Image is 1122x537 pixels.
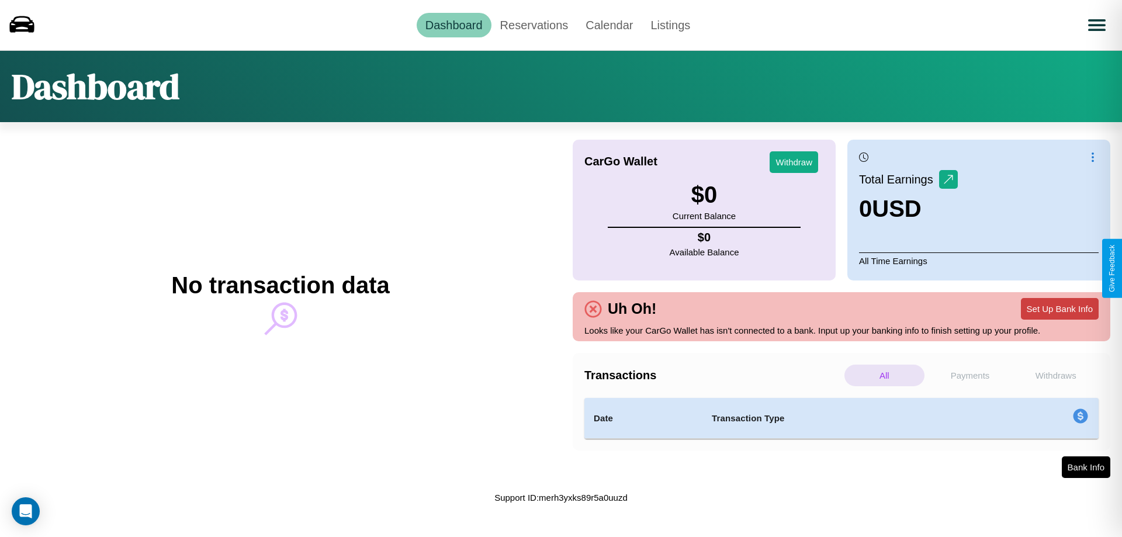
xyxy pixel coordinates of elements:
[670,244,739,260] p: Available Balance
[859,252,1099,269] p: All Time Earnings
[584,155,657,168] h4: CarGo Wallet
[859,169,939,190] p: Total Earnings
[642,13,699,37] a: Listings
[494,490,628,505] p: Support ID: merh3yxks89r5a0uuzd
[12,497,40,525] div: Open Intercom Messenger
[673,208,736,224] p: Current Balance
[859,196,958,222] h3: 0 USD
[670,231,739,244] h4: $ 0
[602,300,662,317] h4: Uh Oh!
[844,365,924,386] p: All
[930,365,1010,386] p: Payments
[577,13,642,37] a: Calendar
[594,411,693,425] h4: Date
[584,369,841,382] h4: Transactions
[1062,456,1110,478] button: Bank Info
[1081,9,1113,41] button: Open menu
[1021,298,1099,320] button: Set Up Bank Info
[712,411,977,425] h4: Transaction Type
[417,13,491,37] a: Dashboard
[1108,245,1116,292] div: Give Feedback
[584,323,1099,338] p: Looks like your CarGo Wallet has isn't connected to a bank. Input up your banking info to finish ...
[491,13,577,37] a: Reservations
[673,182,736,208] h3: $ 0
[770,151,818,173] button: Withdraw
[584,398,1099,439] table: simple table
[171,272,389,299] h2: No transaction data
[12,63,179,110] h1: Dashboard
[1016,365,1096,386] p: Withdraws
